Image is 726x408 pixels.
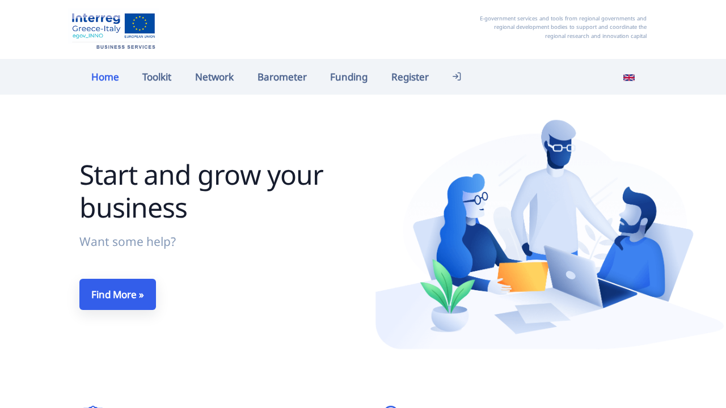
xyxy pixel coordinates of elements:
[79,232,352,252] p: Want some help?
[318,65,379,89] a: Funding
[379,65,441,89] a: Register
[183,65,246,89] a: Network
[246,65,319,89] a: Barometer
[623,72,635,83] img: en_flag.svg
[131,65,184,89] a: Toolkit
[79,65,131,89] a: Home
[68,8,159,50] img: Home
[79,279,156,310] a: Find More »
[79,158,352,223] h1: Start and grow your business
